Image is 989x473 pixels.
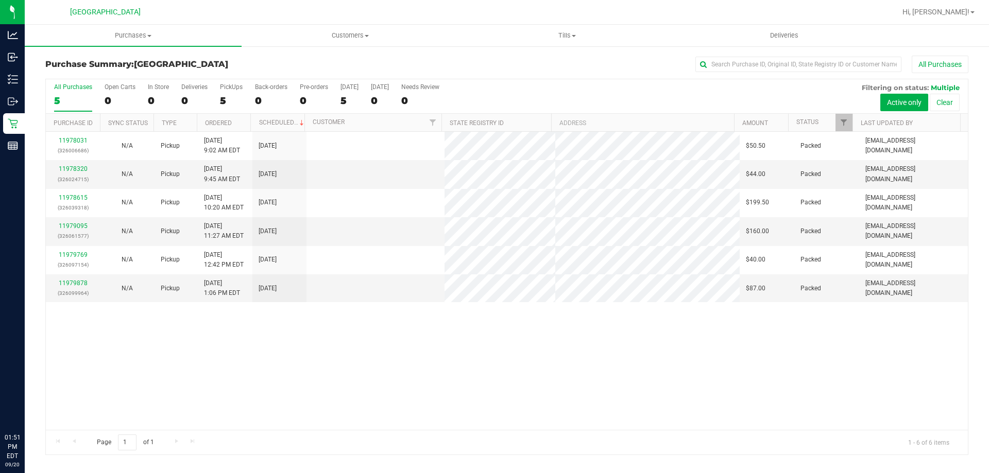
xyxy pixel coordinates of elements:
a: Filter [424,114,441,131]
span: [EMAIL_ADDRESS][DOMAIN_NAME] [865,278,962,298]
span: $87.00 [746,284,765,293]
a: Deliveries [676,25,893,46]
a: State Registry ID [450,119,504,127]
button: All Purchases [912,56,968,73]
span: [DATE] 1:06 PM EDT [204,278,240,298]
span: [DATE] 11:27 AM EDT [204,221,244,241]
button: Clear [930,94,960,111]
div: [DATE] [340,83,359,91]
span: Pickup [161,169,180,179]
button: N/A [122,255,133,265]
a: Purchases [25,25,242,46]
div: 0 [105,95,135,107]
p: 09/20 [5,461,20,468]
button: N/A [122,141,133,151]
span: Packed [800,141,821,151]
a: Purchase ID [54,119,93,127]
button: Active only [880,94,928,111]
div: 0 [401,95,439,107]
div: Deliveries [181,83,208,91]
span: Pickup [161,284,180,293]
span: Not Applicable [122,227,133,235]
span: Not Applicable [122,170,133,178]
span: Tills [459,31,675,40]
span: [DATE] [259,226,277,236]
div: Back-orders [255,83,287,91]
div: 5 [340,95,359,107]
input: Search Purchase ID, Original ID, State Registry ID or Customer Name... [695,57,901,72]
a: Customers [242,25,458,46]
a: Amount [742,119,768,127]
span: $160.00 [746,226,769,236]
button: N/A [122,226,133,236]
span: Packed [800,255,821,265]
input: 1 [118,434,137,450]
div: 0 [300,95,328,107]
p: (326097154) [52,260,94,270]
inline-svg: Inventory [8,74,18,84]
a: Scheduled [259,119,306,126]
inline-svg: Retail [8,118,18,129]
span: $44.00 [746,169,765,179]
span: Multiple [931,83,960,92]
span: [EMAIL_ADDRESS][DOMAIN_NAME] [865,164,962,184]
inline-svg: Reports [8,141,18,151]
p: (326099964) [52,288,94,298]
span: [EMAIL_ADDRESS][DOMAIN_NAME] [865,193,962,213]
span: $199.50 [746,198,769,207]
span: [DATE] 9:02 AM EDT [204,136,240,155]
span: Not Applicable [122,256,133,263]
a: Ordered [205,119,232,127]
a: Status [796,118,819,126]
span: [DATE] 10:20 AM EDT [204,193,244,213]
th: Address [551,114,734,132]
span: 1 - 6 of 6 items [900,434,958,450]
span: [DATE] [259,284,277,293]
span: Pickup [161,255,180,265]
div: Needs Review [401,83,439,91]
div: 0 [371,95,389,107]
a: Tills [458,25,675,46]
span: [GEOGRAPHIC_DATA] [70,8,141,16]
span: Packed [800,284,821,293]
span: [EMAIL_ADDRESS][DOMAIN_NAME] [865,250,962,270]
span: Pickup [161,198,180,207]
span: [DATE] 9:45 AM EDT [204,164,240,184]
div: PickUps [220,83,243,91]
span: Packed [800,198,821,207]
p: (326024715) [52,174,94,184]
div: 5 [220,95,243,107]
inline-svg: Analytics [8,30,18,40]
a: Type [162,119,177,127]
a: 11979769 [59,251,88,258]
span: Customers [242,31,458,40]
span: [DATE] [259,141,277,151]
p: 01:51 PM EDT [5,433,20,461]
p: (326061577) [52,231,94,241]
button: N/A [122,169,133,179]
span: Pickup [161,141,180,151]
span: Packed [800,226,821,236]
span: Not Applicable [122,199,133,206]
span: Page of 1 [88,434,162,450]
div: 0 [148,95,169,107]
a: Last Updated By [861,119,913,127]
a: 11978320 [59,165,88,172]
div: 5 [54,95,92,107]
p: (326006686) [52,146,94,155]
div: Pre-orders [300,83,328,91]
iframe: Resource center [10,391,41,422]
span: [GEOGRAPHIC_DATA] [134,59,228,69]
span: [DATE] [259,255,277,265]
p: (326039318) [52,203,94,213]
span: Not Applicable [122,285,133,292]
button: N/A [122,284,133,293]
div: [DATE] [371,83,389,91]
a: 11979878 [59,279,88,287]
span: [EMAIL_ADDRESS][DOMAIN_NAME] [865,221,962,241]
a: Customer [313,118,345,126]
span: [DATE] 12:42 PM EDT [204,250,244,270]
span: [DATE] [259,169,277,179]
inline-svg: Inbound [8,52,18,62]
div: 0 [181,95,208,107]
